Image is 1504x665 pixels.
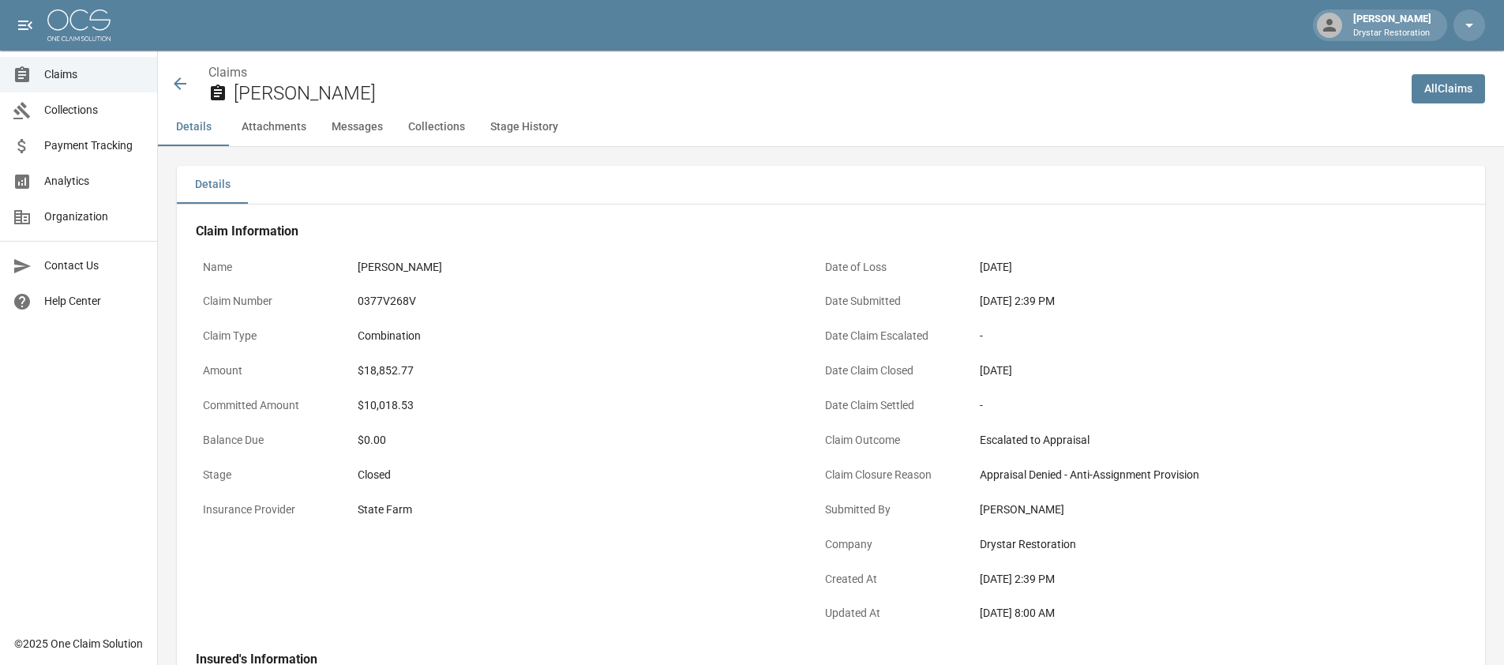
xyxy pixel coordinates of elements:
[44,173,144,190] span: Analytics
[358,467,792,483] div: Closed
[9,9,41,41] button: open drawer
[229,108,319,146] button: Attachments
[818,564,960,595] p: Created At
[818,494,960,525] p: Submitted By
[44,209,144,225] span: Organization
[980,432,1414,449] div: Escalated to Appraisal
[818,529,960,560] p: Company
[177,166,248,204] button: Details
[818,598,960,629] p: Updated At
[319,108,396,146] button: Messages
[818,390,960,421] p: Date Claim Settled
[1347,11,1438,39] div: [PERSON_NAME]
[980,259,1414,276] div: [DATE]
[1353,27,1431,40] p: Drystar Restoration
[196,224,1421,239] h4: Claim Information
[196,494,338,525] p: Insurance Provider
[818,286,960,317] p: Date Submitted
[44,257,144,274] span: Contact Us
[980,571,1414,588] div: [DATE] 2:39 PM
[196,425,338,456] p: Balance Due
[196,355,338,386] p: Amount
[818,425,960,456] p: Claim Outcome
[44,102,144,118] span: Collections
[358,432,792,449] div: $0.00
[818,460,960,490] p: Claim Closure Reason
[1412,74,1485,103] a: AllClaims
[158,108,1504,146] div: anchor tabs
[818,355,960,386] p: Date Claim Closed
[980,502,1414,518] div: [PERSON_NAME]
[358,259,792,276] div: [PERSON_NAME]
[44,293,144,310] span: Help Center
[196,390,338,421] p: Committed Amount
[196,286,338,317] p: Claim Number
[158,108,229,146] button: Details
[980,467,1414,483] div: Appraisal Denied - Anti-Assignment Provision
[14,636,143,652] div: © 2025 One Claim Solution
[980,328,1414,344] div: -
[358,502,792,518] div: State Farm
[980,605,1414,622] div: [DATE] 8:00 AM
[44,137,144,154] span: Payment Tracking
[196,321,338,351] p: Claim Type
[234,82,1399,105] h2: [PERSON_NAME]
[980,293,1414,310] div: [DATE] 2:39 PM
[980,397,1414,414] div: -
[196,460,338,490] p: Stage
[47,9,111,41] img: ocs-logo-white-transparent.png
[208,63,1399,82] nav: breadcrumb
[818,321,960,351] p: Date Claim Escalated
[196,252,338,283] p: Name
[980,536,1414,553] div: Drystar Restoration
[478,108,571,146] button: Stage History
[818,252,960,283] p: Date of Loss
[44,66,144,83] span: Claims
[208,65,247,80] a: Claims
[358,328,792,344] div: Combination
[358,363,792,379] div: $18,852.77
[177,166,1485,204] div: details tabs
[358,397,792,414] div: $10,018.53
[358,293,792,310] div: 0377V268V
[396,108,478,146] button: Collections
[980,363,1414,379] div: [DATE]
